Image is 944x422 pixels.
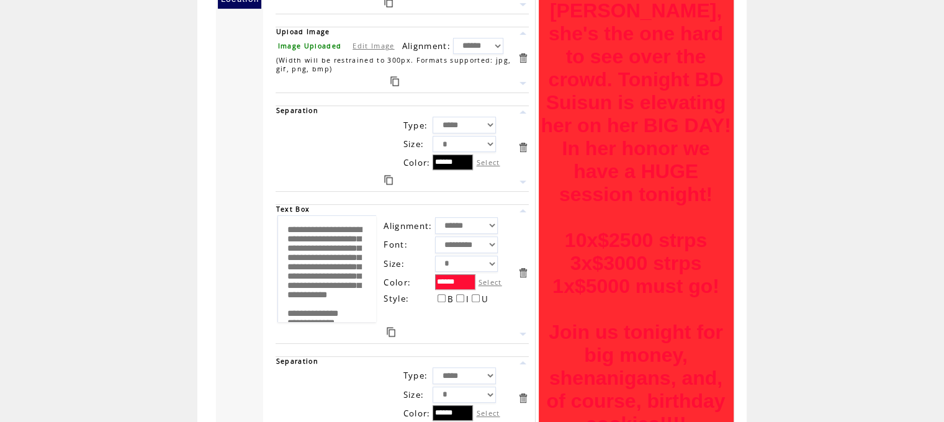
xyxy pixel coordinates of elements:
span: Style: [384,293,409,304]
label: Select [479,277,502,287]
a: Delete this item [517,141,529,153]
span: B [447,294,454,305]
span: Type: [403,370,428,381]
a: Edit Image [353,41,394,50]
a: Delete this item [517,52,529,64]
a: Move this item down [517,78,529,89]
span: Upload Image [276,27,330,36]
span: Separation [276,106,318,115]
a: Delete this item [517,392,529,404]
span: Alignment: [402,40,450,52]
label: Select [476,158,500,167]
a: Move this item up [517,106,529,118]
span: Size: [403,389,424,400]
span: Alignment: [384,220,432,231]
span: Size: [384,258,405,269]
a: Move this item up [517,205,529,217]
span: Color: [403,157,430,168]
a: Move this item up [517,357,529,369]
a: Duplicate this item [384,175,393,185]
span: Color: [384,277,411,288]
a: Move this item up [517,27,529,39]
span: Color: [403,408,430,419]
a: Move this item down [517,328,529,340]
a: Delete this item [517,267,529,279]
span: Font: [384,239,408,250]
a: Move this item down [517,176,529,188]
span: Separation [276,357,318,366]
span: Type: [403,120,428,131]
span: U [482,294,488,305]
span: I [466,294,469,305]
span: (Width will be restrained to 300px. Formats supported: jpg, gif, png, bmp) [276,56,511,73]
span: Size: [403,138,424,150]
label: Select [476,408,500,418]
a: Duplicate this item [390,76,399,86]
a: Duplicate this item [387,327,395,337]
span: Image Uploaded [277,42,341,50]
span: Text Box [276,205,310,213]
